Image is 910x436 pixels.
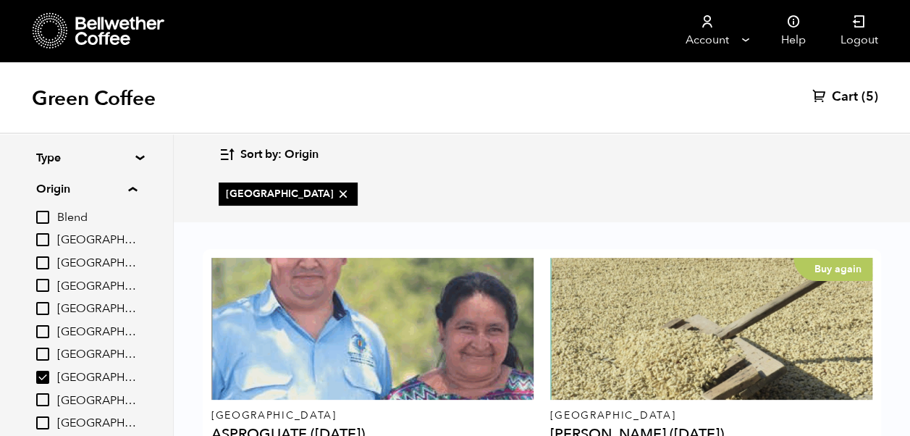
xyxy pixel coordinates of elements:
[36,348,49,361] input: [GEOGRAPHIC_DATA]
[57,324,137,340] span: [GEOGRAPHIC_DATA]
[36,211,49,224] input: Blend
[57,210,137,226] span: Blend
[57,301,137,317] span: [GEOGRAPHIC_DATA]
[57,347,137,363] span: [GEOGRAPHIC_DATA]
[57,256,137,272] span: [GEOGRAPHIC_DATA]
[57,232,137,248] span: [GEOGRAPHIC_DATA]
[36,302,49,315] input: [GEOGRAPHIC_DATA]
[812,88,878,106] a: Cart (5)
[240,147,319,163] span: Sort by: Origin
[36,256,49,269] input: [GEOGRAPHIC_DATA]
[36,180,137,198] summary: Origin
[36,371,49,384] input: [GEOGRAPHIC_DATA]
[57,370,137,386] span: [GEOGRAPHIC_DATA]
[32,85,156,112] h1: Green Coffee
[36,393,49,406] input: [GEOGRAPHIC_DATA]
[57,416,137,432] span: [GEOGRAPHIC_DATA]
[861,88,878,106] span: (5)
[219,138,319,172] button: Sort by: Origin
[36,416,49,429] input: [GEOGRAPHIC_DATA]
[36,279,49,292] input: [GEOGRAPHIC_DATA]
[793,258,872,281] p: Buy again
[550,258,872,400] a: Buy again
[211,411,534,421] p: [GEOGRAPHIC_DATA]
[57,393,137,409] span: [GEOGRAPHIC_DATA]
[550,411,872,421] p: [GEOGRAPHIC_DATA]
[57,279,137,295] span: [GEOGRAPHIC_DATA]
[36,233,49,246] input: [GEOGRAPHIC_DATA]
[36,325,49,338] input: [GEOGRAPHIC_DATA]
[36,149,136,167] summary: Type
[832,88,858,106] span: Cart
[226,187,350,201] span: [GEOGRAPHIC_DATA]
